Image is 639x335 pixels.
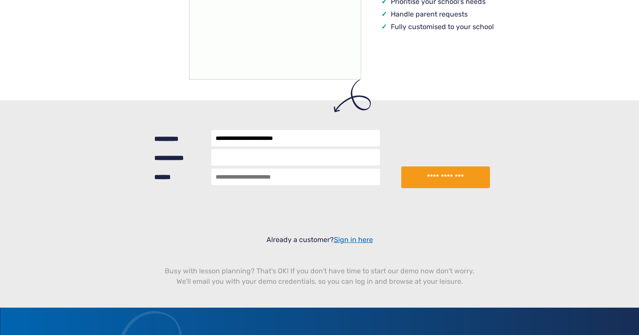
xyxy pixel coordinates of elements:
a: Sign in here [334,235,373,244]
div: Already a customer? [43,235,596,245]
li: Handle parent requests [391,9,494,20]
li: Fully customised to your school [391,22,494,32]
img: arrow [334,80,371,112]
div: Busy with lesson planning? That's OK! If you don't have time to start our demo now don't worry. W... [43,266,596,287]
